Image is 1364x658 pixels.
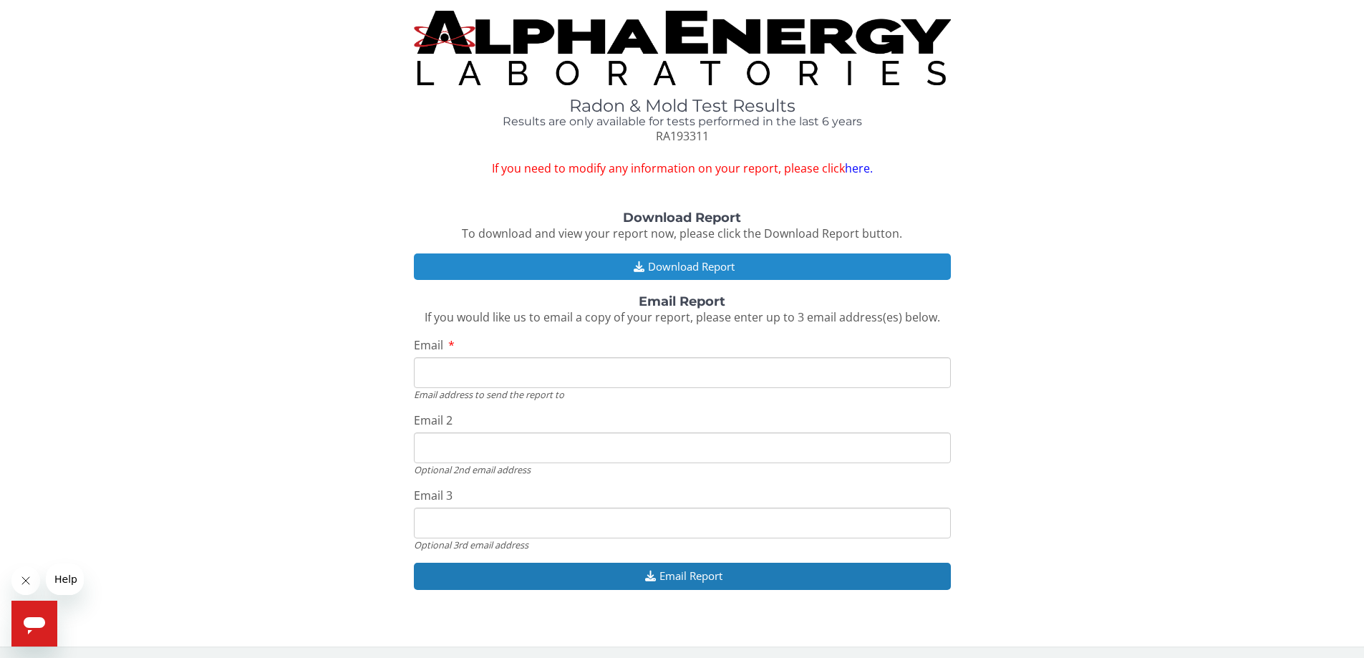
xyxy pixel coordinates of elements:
span: If you need to modify any information on your report, please click [414,160,951,177]
img: TightCrop.jpg [414,11,951,85]
span: Email [414,337,443,353]
button: Email Report [414,563,951,589]
h4: Results are only available for tests performed in the last 6 years [414,115,951,128]
iframe: Close message [11,566,40,595]
span: RA193311 [656,128,709,144]
div: Optional 2nd email address [414,463,951,476]
strong: Download Report [623,210,741,226]
div: Email address to send the report to [414,388,951,401]
a: here. [845,160,873,176]
iframe: Message from company [46,563,84,595]
h1: Radon & Mold Test Results [414,97,951,115]
button: Download Report [414,253,951,280]
iframe: Button to launch messaging window [11,601,57,647]
span: Email 3 [414,488,453,503]
span: To download and view your report now, please click the Download Report button. [462,226,902,241]
div: Optional 3rd email address [414,538,951,551]
span: Email 2 [414,412,453,428]
strong: Email Report [639,294,725,309]
span: If you would like us to email a copy of your report, please enter up to 3 email address(es) below. [425,309,940,325]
